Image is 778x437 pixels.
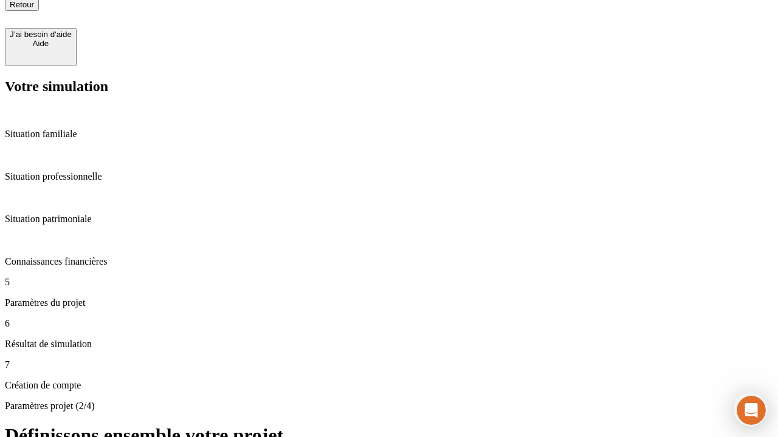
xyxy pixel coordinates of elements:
[10,30,72,39] div: J’ai besoin d'aide
[5,380,773,391] p: Création de compte
[5,297,773,308] p: Paramètres du projet
[5,256,773,267] p: Connaissances financières
[5,339,773,350] p: Résultat de simulation
[5,401,773,412] p: Paramètres projet (2/4)
[5,129,773,140] p: Situation familiale
[5,78,773,95] h2: Votre simulation
[5,318,773,329] p: 6
[737,396,766,425] iframe: Intercom live chat
[5,171,773,182] p: Situation professionnelle
[734,393,768,427] iframe: Intercom live chat discovery launcher
[5,28,77,66] button: J’ai besoin d'aideAide
[5,277,773,288] p: 5
[5,214,773,225] p: Situation patrimoniale
[5,359,773,370] p: 7
[10,39,72,48] div: Aide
